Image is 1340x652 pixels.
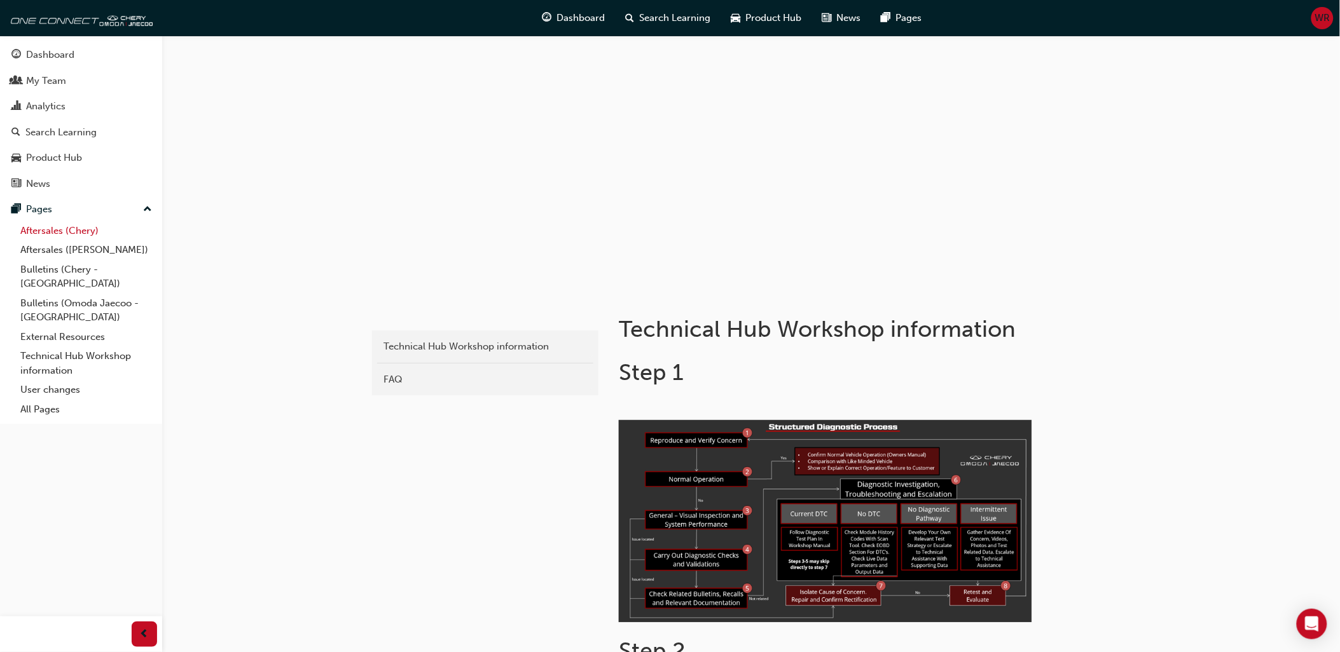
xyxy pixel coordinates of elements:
div: FAQ [383,372,587,387]
span: Search Learning [640,11,711,25]
button: DashboardMy TeamAnalyticsSearch LearningProduct HubNews [5,41,157,198]
a: FAQ [377,369,593,391]
span: Step 1 [619,358,684,386]
a: Dashboard [5,43,157,67]
span: car-icon [731,10,741,26]
div: News [26,177,50,191]
a: Aftersales (Chery) [15,221,157,241]
div: Open Intercom Messenger [1297,609,1327,639]
div: Analytics [26,99,66,114]
span: guage-icon [542,10,552,26]
span: search-icon [626,10,635,26]
div: My Team [26,74,66,88]
button: Pages [5,198,157,221]
span: search-icon [11,127,20,139]
a: search-iconSearch Learning [616,5,721,31]
span: Dashboard [557,11,605,25]
a: Technical Hub Workshop information [377,336,593,358]
a: External Resources [15,327,157,347]
a: Technical Hub Workshop information [15,346,157,380]
span: up-icon [143,201,152,218]
span: Product Hub [746,11,802,25]
span: guage-icon [11,50,21,61]
span: Pages [896,11,922,25]
a: User changes [15,380,157,400]
div: Technical Hub Workshop information [383,339,587,354]
a: guage-iconDashboard [532,5,616,31]
div: Pages [26,202,52,217]
span: prev-icon [140,627,149,642]
span: News [837,11,861,25]
div: Product Hub [26,151,82,165]
a: Analytics [5,95,157,118]
span: car-icon [11,153,21,164]
a: My Team [5,69,157,93]
a: Aftersales ([PERSON_NAME]) [15,240,157,260]
span: WR [1315,11,1330,25]
a: All Pages [15,400,157,419]
span: chart-icon [11,101,21,112]
button: WR [1311,7,1334,29]
a: Bulletins (Omoda Jaecoo - [GEOGRAPHIC_DATA]) [15,294,157,327]
span: people-icon [11,76,21,87]
div: Dashboard [26,48,74,62]
div: Search Learning [25,125,97,140]
span: news-icon [11,179,21,190]
img: oneconnect [6,5,153,31]
h1: Technical Hub Workshop information [619,315,1036,343]
span: pages-icon [11,204,21,215]
a: Search Learning [5,121,157,144]
a: news-iconNews [812,5,871,31]
span: pages-icon [881,10,891,26]
a: News [5,172,157,196]
a: pages-iconPages [871,5,932,31]
span: news-icon [822,10,832,26]
a: Product Hub [5,146,157,170]
a: Bulletins (Chery - [GEOGRAPHIC_DATA]) [15,260,157,294]
a: car-iconProduct Hub [721,5,812,31]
